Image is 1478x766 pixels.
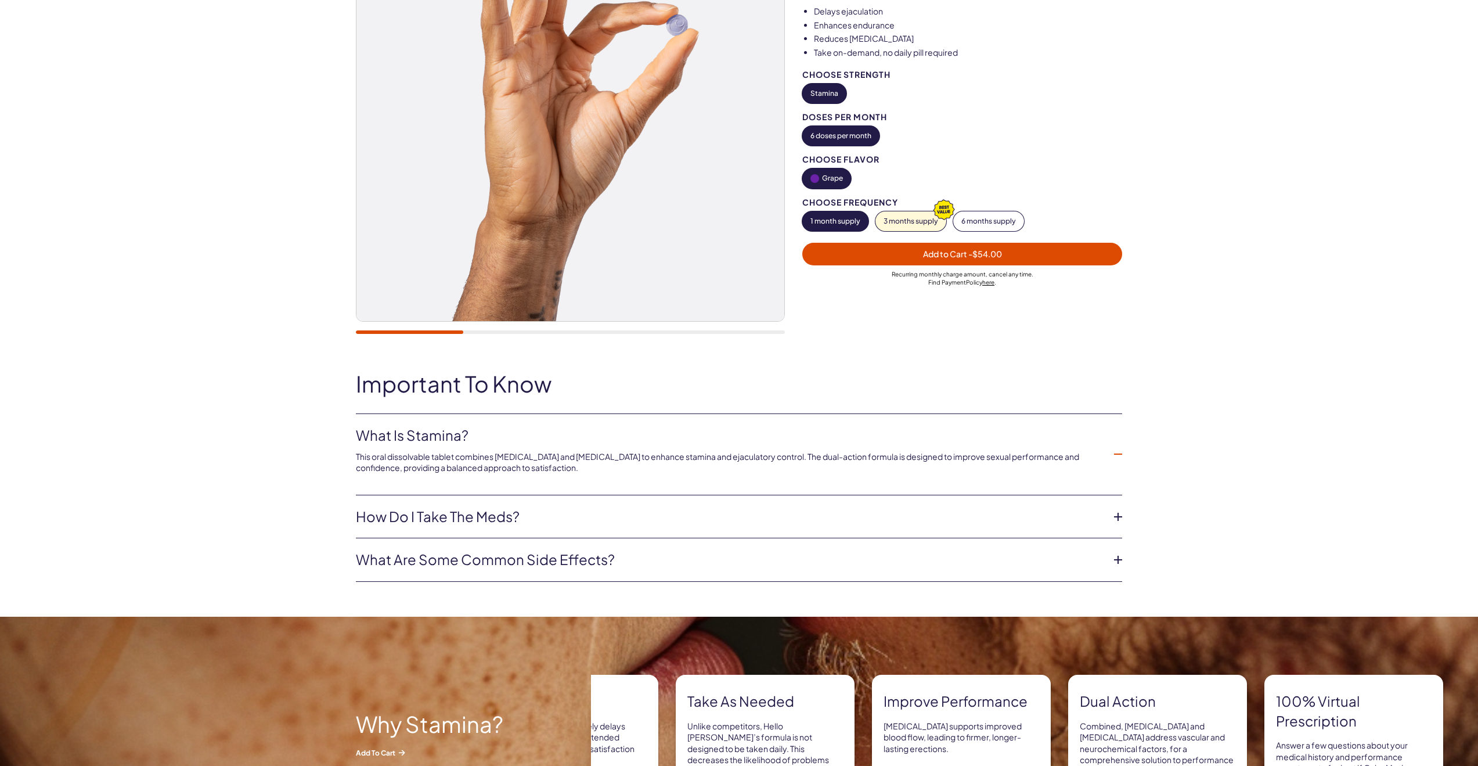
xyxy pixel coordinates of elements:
[356,748,565,758] span: Add to Cart
[1080,692,1235,711] strong: Dual Action
[356,507,1104,527] a: How do I take the Meds?
[928,279,966,286] span: Find Payment
[802,211,868,231] button: 1 month supply
[814,6,1122,17] li: Delays ejaculation
[1276,692,1432,731] strong: 100% Virtual prescription
[875,211,946,231] button: 3 months supply
[687,692,843,711] strong: Take As needed
[356,426,1104,445] a: What Is Stamina?
[982,279,994,286] a: here
[814,20,1122,31] li: Enhances endurance
[802,270,1122,286] div: Recurring monthly charge amount , cancel any time. Policy .
[802,126,879,146] button: 6 doses per month
[802,198,1122,207] div: Choose Frequency
[356,712,565,736] h2: Why Stamina?
[802,70,1122,79] div: Choose Strength
[968,249,1002,259] span: - $54.00
[923,249,1002,259] span: Add to Cart
[356,451,1104,474] p: This oral dissolvable tablet combines [MEDICAL_DATA] and [MEDICAL_DATA] to enhance stamina and ej...
[884,721,1039,755] p: [MEDICAL_DATA] supports improved blood flow, leading to firmer, longer-lasting erections.
[802,84,846,103] button: Stamina
[356,550,1104,570] a: What are some common side effects?
[953,211,1024,231] button: 6 months supply
[802,113,1122,121] div: Doses per Month
[884,692,1039,711] strong: Improve Performance
[814,33,1122,45] li: Reduces [MEDICAL_DATA]
[814,47,1122,59] li: Take on-demand, no daily pill required
[802,168,851,189] button: Grape
[802,155,1122,164] div: Choose Flavor
[356,372,1122,396] h2: Important To Know
[802,243,1122,265] button: Add to Cart -$54.00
